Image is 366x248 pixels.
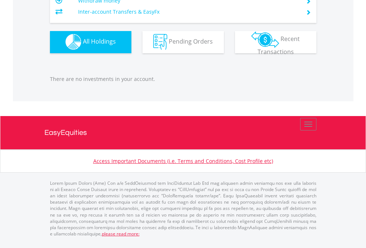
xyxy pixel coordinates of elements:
[258,35,300,56] span: Recent Transactions
[50,31,131,53] button: All Holdings
[169,37,213,45] span: Pending Orders
[142,31,224,53] button: Pending Orders
[102,231,140,237] a: please read more:
[251,31,279,48] img: transactions-zar-wht.png
[44,116,322,149] a: EasyEquities
[235,31,316,53] button: Recent Transactions
[83,37,116,45] span: All Holdings
[78,6,297,17] td: Inter-account Transfers & EasyFx
[93,157,273,164] a: Access Important Documents (i.e. Terms and Conditions, Cost Profile etc)
[153,34,167,50] img: pending_instructions-wht.png
[50,180,316,237] p: Lorem Ipsum Dolors (Ame) Con a/e SeddOeiusmod tem InciDiduntut Lab Etd mag aliquaen admin veniamq...
[50,75,316,83] p: There are no investments in your account.
[66,34,81,50] img: holdings-wht.png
